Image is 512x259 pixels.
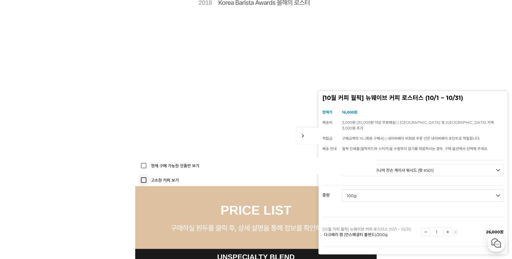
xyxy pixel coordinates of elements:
[454,232,457,235] img: 삭제
[342,120,494,130] span: 3,000원 (30,000원 이상 무료배송) | [GEOGRAPHIC_DATA] 및 [GEOGRAPHIC_DATA] 지역 3,000원 추가
[443,228,452,236] img: 수량증가
[78,191,116,206] a: 설정
[322,186,342,200] th: 중량
[322,146,337,151] span: 배송 안내
[342,146,488,151] span: 월픽 인쇄물(월픽카드와 스티커)을 수령하지 않기를 희망하시는 경우, 구매 옵션에서 선택해 주세요.
[2,191,40,206] a: 홈
[322,120,332,125] span: 배송비
[421,228,430,236] img: 수량감소
[322,226,418,237] p: [10월 커피 월픽] 뉴웨이브 커피 로스터스 (10/1 ~ 10/31) -
[322,136,332,141] span: 적립금
[93,200,101,205] span: 설정
[40,191,78,206] a: 대화
[486,229,504,234] span: 26,000원
[342,136,480,141] span: 구매금액의 1% (회원 구매시) | 네이버페이 비회원 주문 건은 네이버페이 포인트로 적립됩니다.
[342,110,357,114] strong: 16,000원
[150,164,199,168] label: 현재 구매 가능한 상품만 보기
[55,201,62,206] span: 대화
[19,200,23,205] span: 홈
[296,127,319,145] span: chevron_right
[322,110,332,114] span: 판매가
[150,178,179,182] label: 고소한 커피 보기
[322,95,504,101] h2: [10월 커피 월픽] 뉴웨이브 커피 로스터스 (10/1 ~ 10/31)
[324,232,388,237] span: 다크베리 잼 (언스페셜티 블렌드)/200g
